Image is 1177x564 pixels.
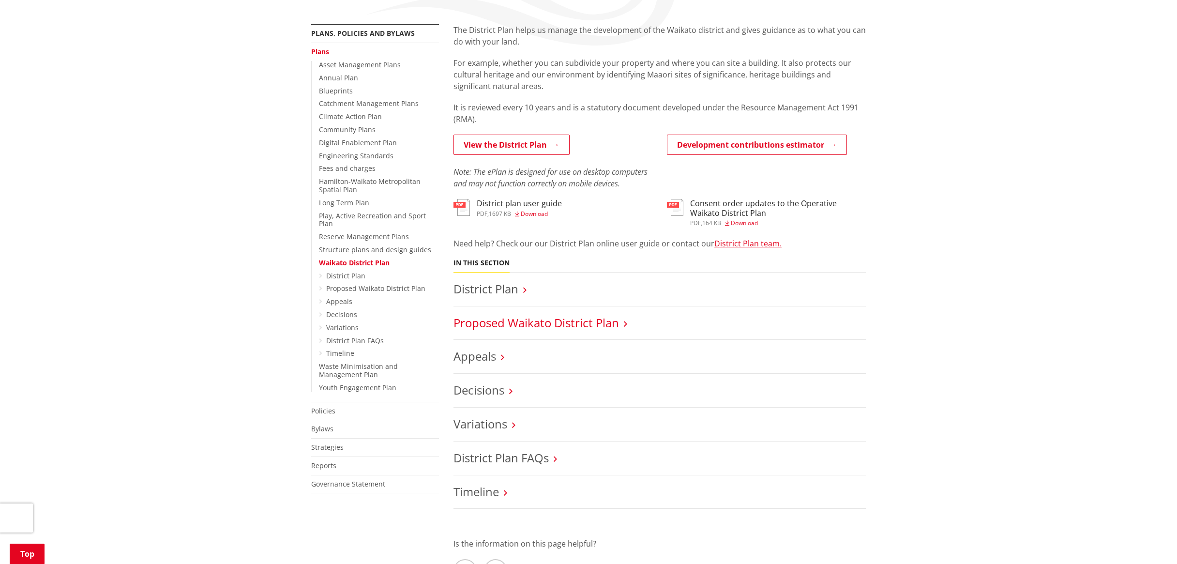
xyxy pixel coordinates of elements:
a: Fees and charges [319,164,376,173]
span: Download [521,210,548,218]
a: Hamilton-Waikato Metropolitan Spatial Plan [319,177,421,194]
img: document-pdf.svg [453,199,470,216]
a: Youth Engagement Plan [319,383,396,392]
a: Blueprints [319,86,353,95]
a: Governance Statement [311,479,385,488]
a: Appeals [326,297,352,306]
a: Timeline [326,349,354,358]
span: 1697 KB [489,210,511,218]
em: Note: The ePlan is designed for use on desktop computers and may not function correctly on mobile... [453,167,648,189]
a: Long Term Plan [319,198,369,207]
h5: In this section [453,259,510,267]
a: Climate Action Plan [319,112,382,121]
a: Structure plans and design guides [319,245,431,254]
span: pdf [477,210,487,218]
h3: Consent order updates to the Operative Waikato District Plan [690,199,866,217]
a: Community Plans [319,125,376,134]
p: It is reviewed every 10 years and is a statutory document developed under the Resource Management... [453,102,866,125]
a: Bylaws [311,424,333,433]
a: Waikato District Plan [319,258,390,267]
a: District Plan [326,271,365,280]
div: , [477,211,562,217]
div: , [690,220,866,226]
a: District Plan team. [714,238,782,249]
a: Development contributions estimator [667,135,847,155]
a: District Plan [453,281,518,297]
a: Appeals [453,348,496,364]
a: Plans [311,47,329,56]
p: Need help? Check our our District Plan online user guide or contact our [453,238,866,249]
span: Download [731,219,758,227]
a: Asset Management Plans [319,60,401,69]
a: Digital Enablement Plan [319,138,397,147]
a: Reserve Management Plans [319,232,409,241]
a: Decisions [453,382,504,398]
p: The District Plan helps us manage the development of the Waikato district and gives guidance as t... [453,24,866,47]
a: Variations [326,323,359,332]
a: Proposed Waikato District Plan [326,284,425,293]
a: District plan user guide pdf,1697 KB Download [453,199,562,216]
a: Top [10,544,45,564]
a: Policies [311,406,335,415]
h3: District plan user guide [477,199,562,208]
a: Consent order updates to the Operative Waikato District Plan pdf,164 KB Download [667,199,866,226]
a: Proposed Waikato District Plan [453,315,619,331]
span: 164 KB [702,219,721,227]
a: Variations [453,416,507,432]
a: Reports [311,461,336,470]
a: Plans, policies and bylaws [311,29,415,38]
a: District Plan FAQs [453,450,549,466]
a: Strategies [311,442,344,452]
a: Waste Minimisation and Management Plan [319,362,398,379]
a: Catchment Management Plans [319,99,419,108]
p: Is the information on this page helpful? [453,538,866,549]
a: Annual Plan [319,73,358,82]
a: Decisions [326,310,357,319]
p: For example, whether you can subdivide your property and where you can site a building. It also p... [453,57,866,92]
a: Play, Active Recreation and Sport Plan [319,211,426,229]
a: Engineering Standards [319,151,393,160]
a: District Plan FAQs [326,336,384,345]
iframe: Messenger Launcher [1132,523,1167,558]
a: Timeline [453,484,499,500]
span: pdf [690,219,701,227]
a: View the District Plan [453,135,570,155]
img: document-pdf.svg [667,199,683,216]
